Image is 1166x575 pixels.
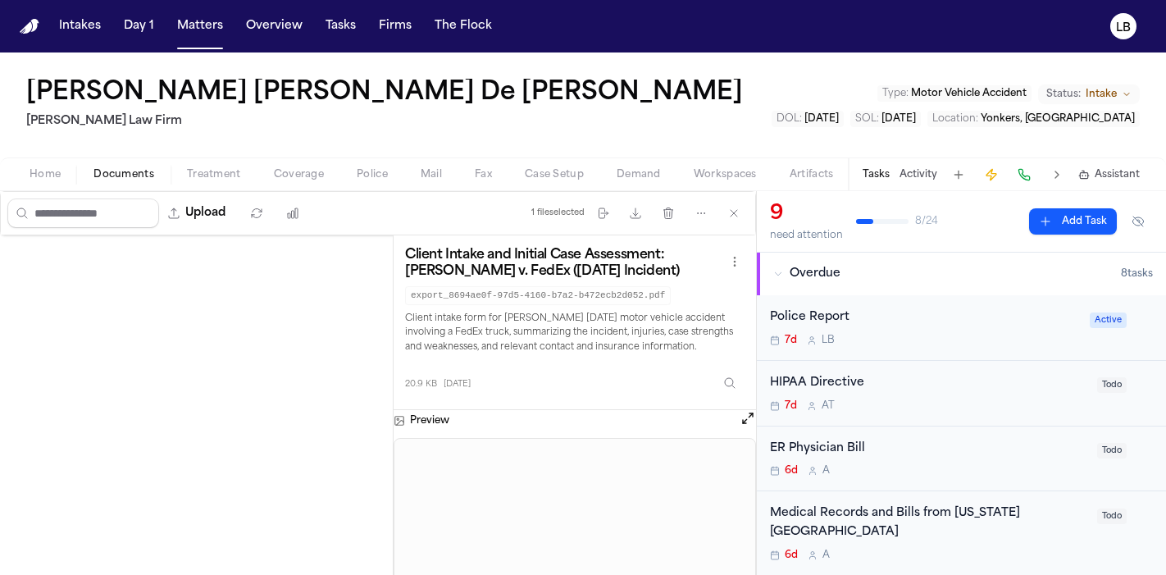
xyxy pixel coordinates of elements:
[877,85,1032,102] button: Edit Type: Motor Vehicle Accident
[770,504,1087,542] div: Medical Records and Bills from [US_STATE][GEOGRAPHIC_DATA]
[1097,443,1127,459] span: Todo
[26,79,743,108] h1: [PERSON_NAME] [PERSON_NAME] De [PERSON_NAME]
[694,168,757,181] span: Workspaces
[372,11,418,41] button: Firms
[1121,267,1153,281] span: 8 task s
[790,266,840,282] span: Overdue
[274,168,324,181] span: Coverage
[757,253,1166,295] button: Overdue8tasks
[772,111,844,127] button: Edit DOL: 2025-08-13
[1123,208,1153,235] button: Hide completed tasks (⌘⇧H)
[863,168,890,181] button: Tasks
[26,112,749,131] h2: [PERSON_NAME] Law Firm
[405,378,437,390] span: 20.9 KB
[187,168,241,181] span: Treatment
[531,208,585,218] div: 1 file selected
[1116,22,1131,34] text: LB
[1097,377,1127,393] span: Todo
[980,163,1003,186] button: Create Immediate Task
[26,79,743,108] button: Edit matter name
[822,464,830,477] span: A
[777,114,802,124] span: DOL :
[93,168,154,181] span: Documents
[932,114,978,124] span: Location :
[882,89,909,98] span: Type :
[881,114,916,124] span: [DATE]
[785,334,797,347] span: 7d
[1038,84,1140,104] button: Change status from Intake
[1078,168,1140,181] button: Assistant
[405,312,745,356] p: Client intake form for [PERSON_NAME] [DATE] motor vehicle accident involving a FedEx truck, summa...
[239,11,309,41] button: Overview
[444,378,471,390] span: [DATE]
[20,19,39,34] a: Home
[410,414,449,427] h3: Preview
[421,168,442,181] span: Mail
[1097,509,1127,524] span: Todo
[405,247,725,280] h3: Client Intake and Initial Case Assessment: [PERSON_NAME] v. FedEx ([DATE] Incident)
[1095,168,1140,181] span: Assistant
[915,215,938,228] span: 8 / 24
[947,163,970,186] button: Add Task
[475,168,492,181] span: Fax
[117,11,161,41] button: Day 1
[357,168,388,181] span: Police
[822,334,835,347] span: L B
[617,168,661,181] span: Demand
[171,11,230,41] button: Matters
[740,410,756,427] button: Open preview
[1046,88,1081,101] span: Status:
[785,399,797,413] span: 7d
[7,199,159,228] input: Search files
[785,549,798,562] span: 6d
[405,286,671,305] code: export_8694ae0f-97d5-4160-b7a2-b472ecb2d052.pdf
[981,114,1135,124] span: Yonkers, [GEOGRAPHIC_DATA]
[159,199,235,228] button: Upload
[927,111,1140,127] button: Edit Location: Yonkers, NY
[1090,313,1127,328] span: Active
[911,89,1027,98] span: Motor Vehicle Accident
[785,464,798,477] span: 6d
[770,201,843,227] div: 9
[52,11,107,41] button: Intakes
[822,549,830,562] span: A
[822,399,835,413] span: A T
[319,11,362,41] button: Tasks
[770,308,1080,327] div: Police Report
[900,168,937,181] button: Activity
[525,168,584,181] span: Case Setup
[770,440,1087,459] div: ER Physician Bill
[850,111,921,127] button: Edit SOL: 2028-08-13
[428,11,499,41] button: The Flock
[30,168,61,181] span: Home
[1086,88,1117,101] span: Intake
[757,295,1166,361] div: Open task: Police Report
[715,368,745,398] button: Inspect
[757,427,1166,492] div: Open task: ER Physician Bill
[1013,163,1036,186] button: Make a Call
[1029,208,1117,235] button: Add Task
[740,410,756,431] button: Open preview
[770,229,843,242] div: need attention
[790,168,834,181] span: Artifacts
[804,114,839,124] span: [DATE]
[20,19,39,34] img: Finch Logo
[770,374,1087,393] div: HIPAA Directive
[757,361,1166,427] div: Open task: HIPAA Directive
[855,114,879,124] span: SOL :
